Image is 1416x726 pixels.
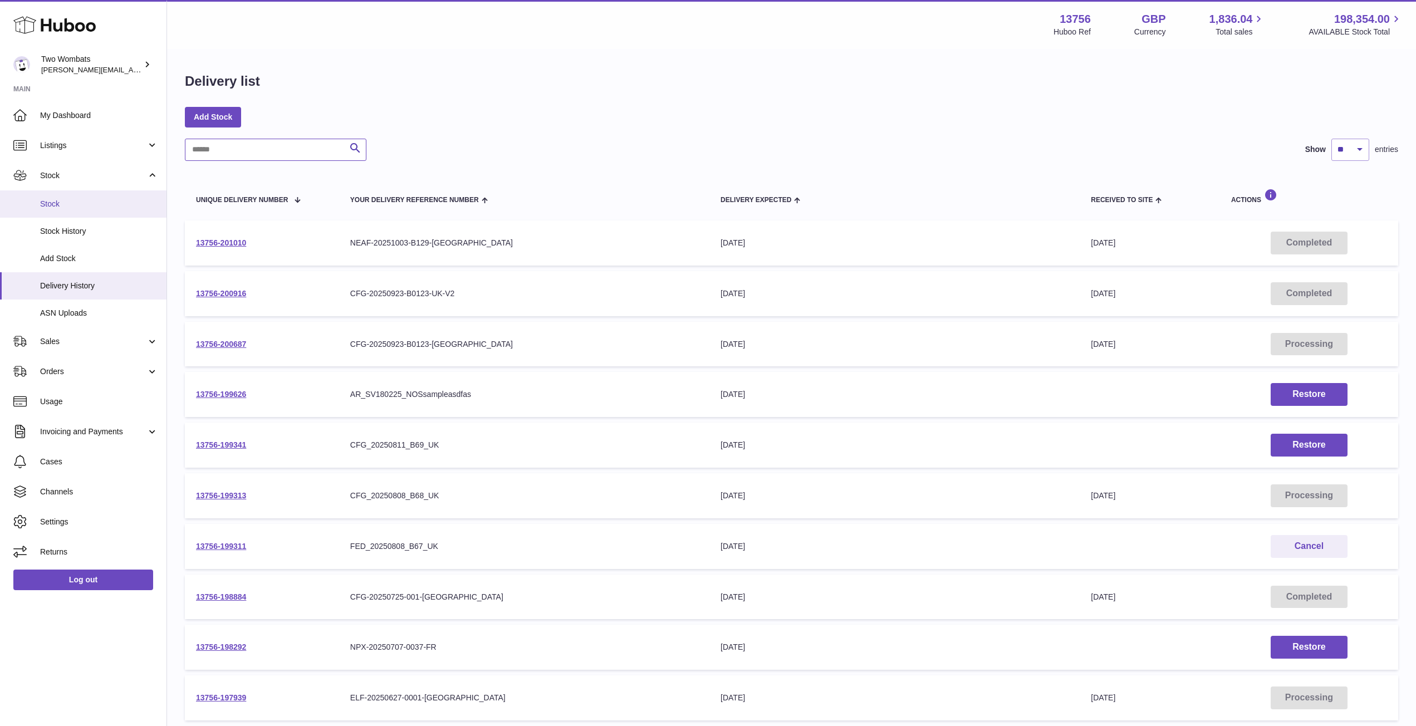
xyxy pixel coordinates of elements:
span: 1,836.04 [1209,12,1253,27]
div: CFG-20250923-B0123-UK-V2 [350,288,698,299]
label: Show [1305,144,1326,155]
span: Stock [40,199,158,209]
span: Sales [40,336,146,347]
span: 198,354.00 [1334,12,1390,27]
button: Restore [1271,383,1348,406]
a: 13756-199626 [196,390,246,399]
strong: 13756 [1060,12,1091,27]
span: AVAILABLE Stock Total [1309,27,1403,37]
div: NPX-20250707-0037-FR [350,642,698,653]
span: Stock History [40,226,158,237]
span: Invoicing and Payments [40,426,146,437]
span: Channels [40,487,158,497]
a: Log out [13,570,153,590]
div: AR_SV180225_NOSsampleasdfas [350,389,698,400]
a: 13756-198884 [196,592,246,601]
div: [DATE] [721,541,1069,552]
div: [DATE] [721,592,1069,602]
div: Huboo Ref [1054,27,1091,37]
span: [DATE] [1091,592,1115,601]
strong: GBP [1141,12,1165,27]
span: Returns [40,547,158,557]
a: 1,836.04 Total sales [1209,12,1266,37]
div: [DATE] [721,490,1069,501]
div: [DATE] [721,693,1069,703]
a: 13756-199341 [196,440,246,449]
div: CFG-20250725-001-[GEOGRAPHIC_DATA] [350,592,698,602]
div: [DATE] [721,642,1069,653]
span: Listings [40,140,146,151]
span: [DATE] [1091,340,1115,349]
span: Received to Site [1091,197,1153,204]
span: [DATE] [1091,238,1115,247]
div: CFG-20250923-B0123-[GEOGRAPHIC_DATA] [350,339,698,350]
a: 13756-197939 [196,693,246,702]
img: philip.carroll@twowombats.com [13,56,30,73]
span: My Dashboard [40,110,158,121]
div: [DATE] [721,440,1069,450]
h1: Delivery list [185,72,260,90]
a: 13756-200687 [196,340,246,349]
div: FED_20250808_B67_UK [350,541,698,552]
span: ASN Uploads [40,308,158,318]
a: 13756-199311 [196,542,246,551]
span: Add Stock [40,253,158,264]
div: [DATE] [721,339,1069,350]
div: [DATE] [721,288,1069,299]
span: [DATE] [1091,289,1115,298]
span: Your Delivery Reference Number [350,197,479,204]
button: Restore [1271,434,1348,457]
a: Add Stock [185,107,241,127]
span: Stock [40,170,146,181]
div: Currency [1134,27,1166,37]
div: CFG_20250808_B68_UK [350,490,698,501]
a: 13756-199313 [196,491,246,500]
span: Settings [40,517,158,527]
div: Actions [1231,189,1387,204]
span: Total sales [1216,27,1265,37]
div: [DATE] [721,238,1069,248]
span: Usage [40,396,158,407]
div: Two Wombats [41,54,141,75]
div: ELF-20250627-0001-[GEOGRAPHIC_DATA] [350,693,698,703]
span: [DATE] [1091,693,1115,702]
span: Unique Delivery Number [196,197,288,204]
span: [DATE] [1091,491,1115,500]
a: 13756-200916 [196,289,246,298]
div: [DATE] [721,389,1069,400]
span: Cases [40,457,158,467]
span: Delivery History [40,281,158,291]
button: Cancel [1271,535,1348,558]
span: entries [1375,144,1398,155]
button: Restore [1271,636,1348,659]
span: Delivery Expected [721,197,791,204]
a: 13756-198292 [196,642,246,651]
div: NEAF-20251003-B129-[GEOGRAPHIC_DATA] [350,238,698,248]
a: 198,354.00 AVAILABLE Stock Total [1309,12,1403,37]
span: Orders [40,366,146,377]
a: 13756-201010 [196,238,246,247]
div: CFG_20250811_B69_UK [350,440,698,450]
span: [PERSON_NAME][EMAIL_ADDRESS][PERSON_NAME][DOMAIN_NAME] [41,65,283,74]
